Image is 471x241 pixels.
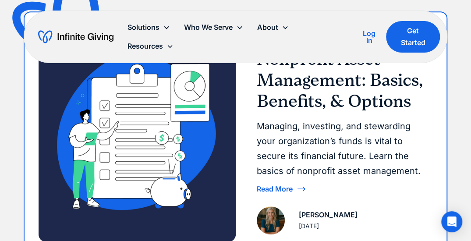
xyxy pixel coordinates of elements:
[120,18,177,37] div: Solutions
[257,49,426,112] h3: Nonprofit Asset Management: Basics, Benefits, & Options
[38,30,113,44] a: home
[441,211,462,232] div: Open Intercom Messenger
[184,21,233,33] div: Who We Serve
[257,185,293,192] div: Read More
[257,21,278,33] div: About
[177,18,250,37] div: Who We Serve
[360,28,379,46] a: Log In
[250,18,296,37] div: About
[257,119,426,178] div: Managing, investing, and stewarding your organization’s funds is vital to secure its financial fu...
[386,21,440,53] a: Get Started
[299,221,319,231] div: [DATE]
[120,37,181,56] div: Resources
[299,209,358,221] div: [PERSON_NAME]
[127,21,159,33] div: Solutions
[360,30,379,44] div: Log In
[127,40,163,52] div: Resources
